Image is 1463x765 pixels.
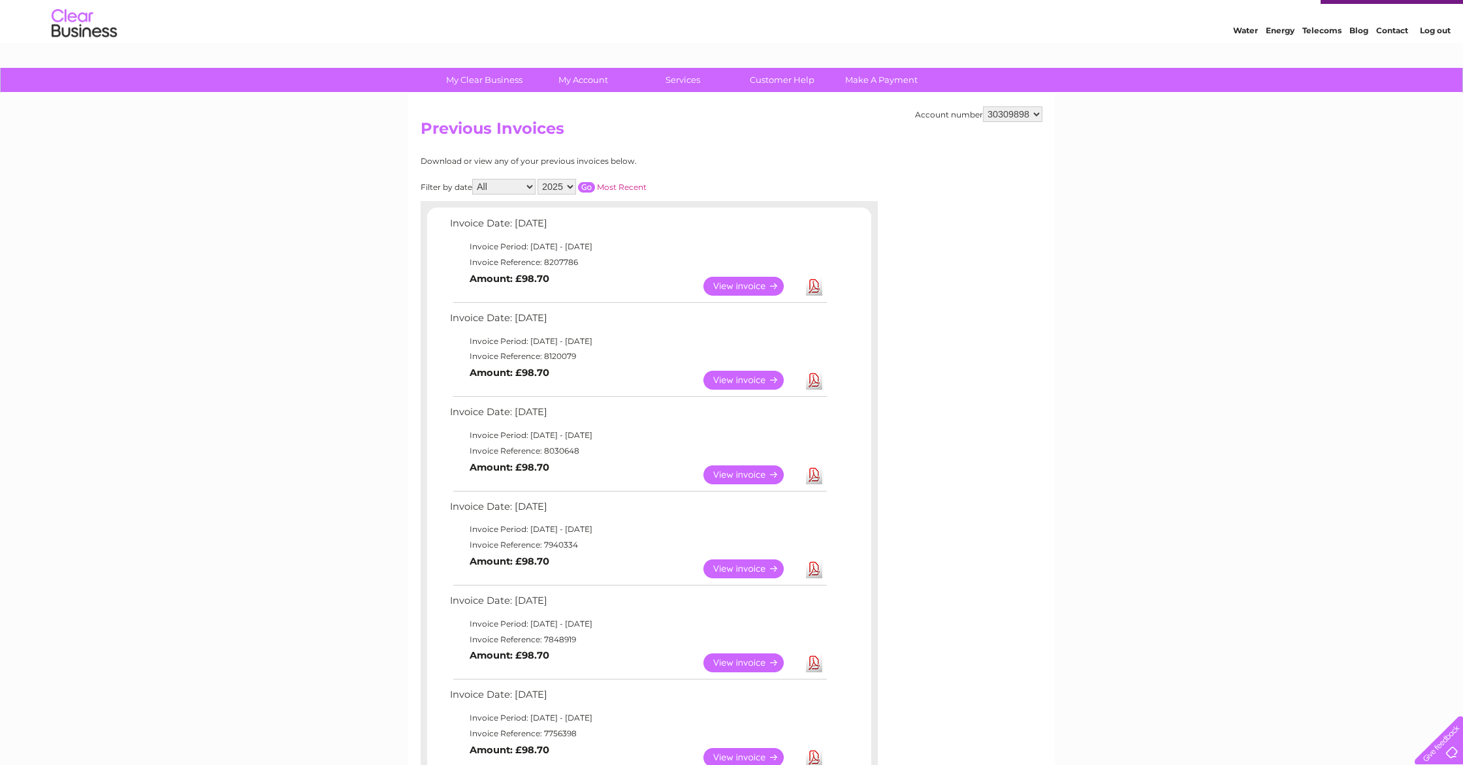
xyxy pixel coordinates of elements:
td: Invoice Date: [DATE] [447,592,829,616]
td: Invoice Period: [DATE] - [DATE] [447,616,829,632]
div: Clear Business is a trading name of Verastar Limited (registered in [GEOGRAPHIC_DATA] No. 3667643... [424,7,1041,63]
td: Invoice Reference: 8207786 [447,255,829,270]
a: 0333 014 3131 [1217,7,1307,23]
a: Contact [1376,55,1408,65]
td: Invoice Date: [DATE] [447,403,829,428]
td: Invoice Reference: 8030648 [447,443,829,459]
a: Most Recent [597,182,647,192]
td: Invoice Reference: 7756398 [447,726,829,742]
td: Invoice Date: [DATE] [447,686,829,710]
a: Customer Help [728,68,836,92]
b: Amount: £98.70 [470,649,549,661]
b: Amount: £98.70 [470,367,549,379]
td: Invoice Date: [DATE] [447,215,829,239]
div: Download or view any of your previous invoices below. [421,157,764,166]
td: Invoice Reference: 8120079 [447,349,829,364]
a: View [703,465,799,484]
b: Amount: £98.70 [470,461,549,473]
a: View [703,559,799,578]
a: Services [629,68,737,92]
a: Download [806,465,822,484]
b: Amount: £98.70 [470,273,549,285]
td: Invoice Period: [DATE] - [DATE] [447,239,829,255]
a: View [703,653,799,672]
a: My Account [530,68,637,92]
a: Download [806,559,822,578]
a: View [703,371,799,390]
b: Amount: £98.70 [470,744,549,756]
td: Invoice Date: [DATE] [447,309,829,334]
td: Invoice Reference: 7940334 [447,537,829,553]
a: Download [806,653,822,672]
div: Account number [915,106,1042,122]
a: View [703,277,799,296]
a: Make A Payment [828,68,935,92]
a: Log out [1420,55,1451,65]
td: Invoice Date: [DATE] [447,498,829,522]
td: Invoice Period: [DATE] - [DATE] [447,710,829,726]
div: Filter by date [421,179,764,195]
td: Invoice Period: [DATE] - [DATE] [447,522,829,537]
td: Invoice Period: [DATE] - [DATE] [447,428,829,443]
a: Download [806,371,822,390]
a: Telecoms [1302,55,1342,65]
td: Invoice Period: [DATE] - [DATE] [447,334,829,349]
a: Download [806,277,822,296]
h2: Previous Invoices [421,119,1042,144]
a: Water [1233,55,1258,65]
a: Blog [1349,55,1368,65]
a: Energy [1266,55,1294,65]
a: My Clear Business [430,68,538,92]
b: Amount: £98.70 [470,555,549,567]
td: Invoice Reference: 7848919 [447,632,829,648]
img: logo.png [51,34,118,74]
